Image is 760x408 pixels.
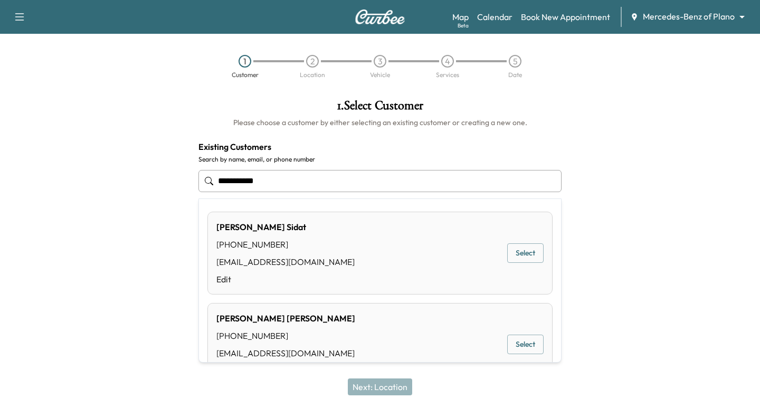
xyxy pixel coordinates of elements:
[300,72,325,78] div: Location
[216,238,355,251] div: [PHONE_NUMBER]
[216,221,355,233] div: [PERSON_NAME] Sidat
[216,312,355,325] div: [PERSON_NAME] [PERSON_NAME]
[216,273,355,286] a: Edit
[507,335,544,354] button: Select
[507,243,544,263] button: Select
[458,22,469,30] div: Beta
[216,329,355,342] div: [PHONE_NUMBER]
[521,11,610,23] a: Book New Appointment
[643,11,735,23] span: Mercedes-Benz of Plano
[509,55,521,68] div: 5
[508,72,522,78] div: Date
[198,117,562,128] h6: Please choose a customer by either selecting an existing customer or creating a new one.
[198,99,562,117] h1: 1 . Select Customer
[355,10,405,24] img: Curbee Logo
[441,55,454,68] div: 4
[239,55,251,68] div: 1
[477,11,512,23] a: Calendar
[452,11,469,23] a: MapBeta
[374,55,386,68] div: 3
[198,155,562,164] label: Search by name, email, or phone number
[436,72,459,78] div: Services
[216,255,355,268] div: [EMAIL_ADDRESS][DOMAIN_NAME]
[232,72,259,78] div: Customer
[198,140,562,153] h4: Existing Customers
[216,347,355,359] div: [EMAIL_ADDRESS][DOMAIN_NAME]
[306,55,319,68] div: 2
[370,72,390,78] div: Vehicle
